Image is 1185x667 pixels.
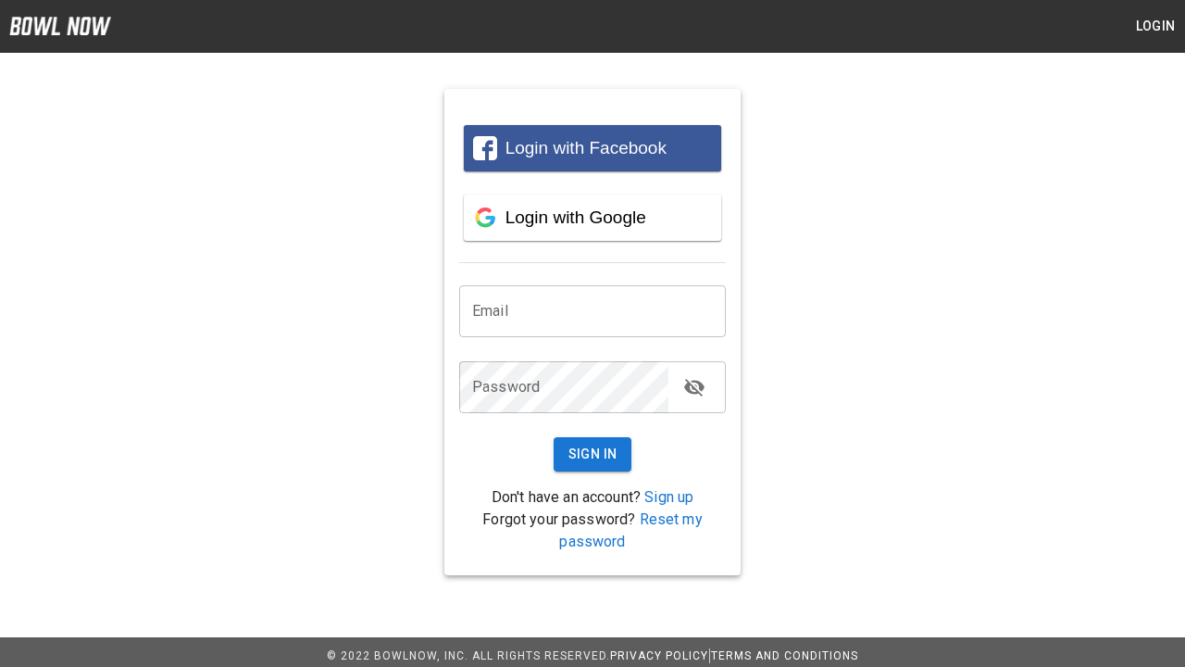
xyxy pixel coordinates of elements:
[610,649,708,662] a: Privacy Policy
[464,125,721,171] button: Login with Facebook
[711,649,858,662] a: Terms and Conditions
[554,437,632,472] button: Sign In
[505,208,646,227] span: Login with Google
[459,509,726,553] p: Forgot your password?
[464,195,721,241] button: Login with Google
[9,17,111,35] img: logo
[327,649,610,662] span: © 2022 BowlNow, Inc. All Rights Reserved.
[644,488,693,506] a: Sign up
[505,138,667,157] span: Login with Facebook
[676,369,713,406] button: toggle password visibility
[1126,9,1185,44] button: Login
[559,510,702,550] a: Reset my password
[459,486,726,509] p: Don't have an account?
